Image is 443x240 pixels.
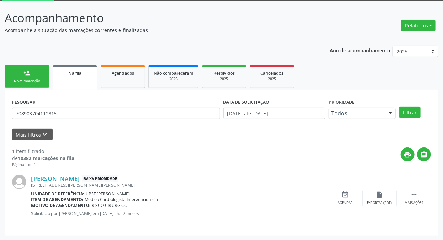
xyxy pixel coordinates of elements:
i:  [420,151,428,158]
input: Selecione um intervalo [223,108,326,119]
button: Mais filtroskeyboard_arrow_down [12,129,53,141]
a: [PERSON_NAME] [31,175,80,182]
button: Relatórios [401,20,436,31]
button: Filtrar [399,107,421,118]
span: Baixa Prioridade [82,175,118,182]
label: Prioridade [329,97,354,108]
div: [STREET_ADDRESS][PERSON_NAME][PERSON_NAME] [31,182,328,188]
span: Médico Cardiologista Intervencionista [85,197,158,202]
div: 2025 [154,76,193,82]
span: Não compareceram [154,70,193,76]
div: Mais ações [405,201,423,206]
span: Na fila [68,70,81,76]
i: print [404,151,412,158]
b: Unidade de referência: [31,191,84,197]
label: DATA DE SOLICITAÇÃO [223,97,270,108]
i:  [410,191,418,198]
div: Nova marcação [10,79,44,84]
div: Agendar [338,201,353,206]
div: de [12,155,74,162]
span: Cancelados [261,70,284,76]
div: 2025 [255,76,289,82]
span: Resolvidos [213,70,235,76]
i: keyboard_arrow_down [41,131,49,138]
b: Item de agendamento: [31,197,83,202]
img: img [12,175,26,189]
button: print [401,147,415,161]
span: UBSF [PERSON_NAME] [86,191,130,197]
i: event_available [342,191,349,198]
p: Acompanhamento [5,10,308,27]
div: Página 1 de 1 [12,162,74,168]
b: Motivo de agendamento: [31,202,91,208]
div: person_add [23,69,31,77]
button:  [417,147,431,161]
div: 2025 [207,76,241,82]
strong: 10382 marcações na fila [18,155,74,161]
span: Todos [331,110,382,117]
i: insert_drive_file [376,191,383,198]
span: Agendados [112,70,134,76]
p: Ano de acompanhamento [330,46,390,54]
p: Solicitado por [PERSON_NAME] em [DATE] - há 2 meses [31,211,328,216]
p: Acompanhe a situação das marcações correntes e finalizadas [5,27,308,34]
span: RISCO CIRÚRGICO [92,202,128,208]
div: Exportar (PDF) [367,201,392,206]
div: 1 item filtrado [12,147,74,155]
input: Nome, CNS [12,108,220,119]
label: PESQUISAR [12,97,35,108]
